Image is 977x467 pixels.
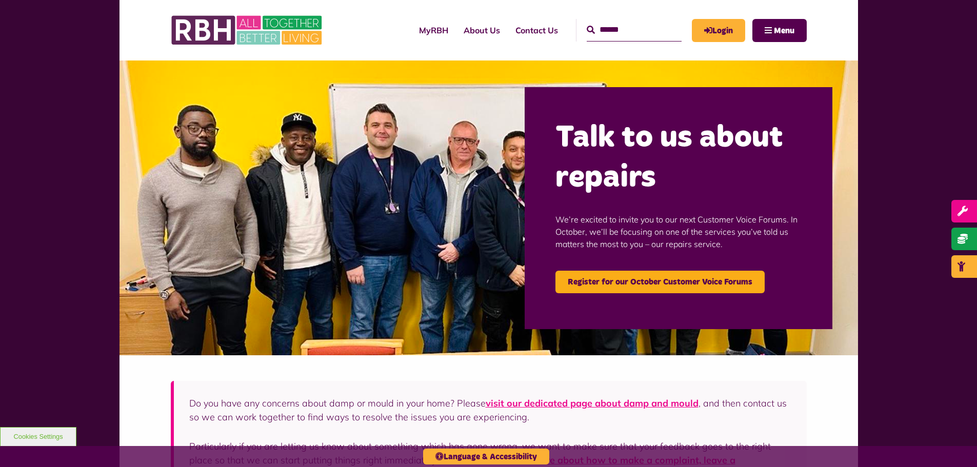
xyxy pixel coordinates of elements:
[555,198,802,266] p: We’re excited to invite you to our next Customer Voice Forums. In October, we’ll be focusing on o...
[486,397,699,409] a: visit our dedicated page about damp and mould
[189,396,791,424] p: Do you have any concerns about damp or mould in your home? Please , and then contact us so we can...
[931,421,977,467] iframe: Netcall Web Assistant for live chat
[587,19,682,41] input: Search
[411,16,456,44] a: MyRBH
[692,19,745,42] a: MyRBH
[456,16,508,44] a: About Us
[752,19,807,42] button: Navigation
[171,10,325,50] img: RBH
[508,16,566,44] a: Contact Us
[555,118,802,198] h2: Talk to us about repairs
[423,449,549,464] button: Language & Accessibility
[555,271,765,293] a: Register for our October Customer Voice Forums - open in a new tab
[774,27,794,35] span: Menu
[119,60,858,355] img: Group photo of customers and colleagues at the Lighthouse Project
